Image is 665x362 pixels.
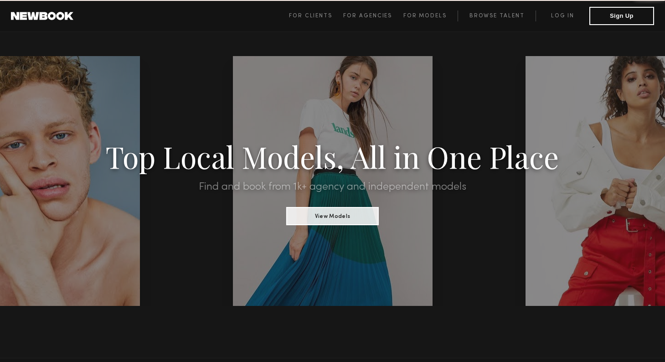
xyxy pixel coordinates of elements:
a: For Models [403,10,458,21]
span: For Models [403,13,447,19]
a: For Agencies [343,10,403,21]
span: For Agencies [343,13,392,19]
button: View Models [286,207,379,225]
a: For Clients [289,10,343,21]
a: Log in [536,10,589,21]
button: Sign Up [589,7,654,25]
a: View Models [286,210,379,220]
h2: Find and book from 1k+ agency and independent models [50,181,615,192]
span: For Clients [289,13,332,19]
a: Browse Talent [458,10,536,21]
h1: Top Local Models, All in One Place [50,142,615,171]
